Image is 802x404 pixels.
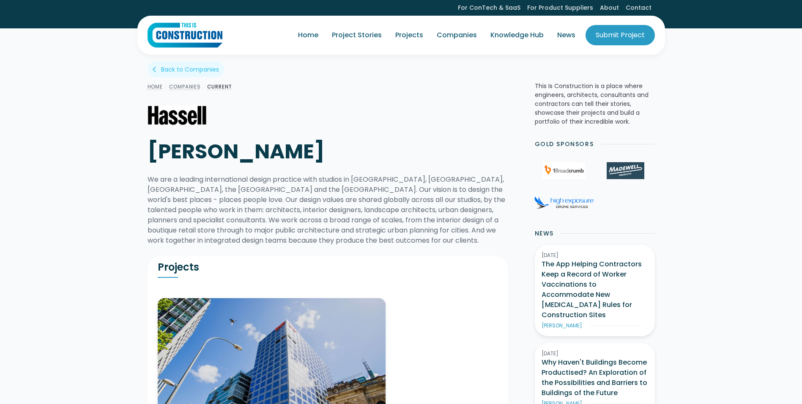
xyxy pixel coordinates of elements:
[586,25,655,45] a: Submit Project
[325,23,389,47] a: Project Stories
[161,65,219,74] div: Back to Companies
[389,23,430,47] a: Projects
[148,83,163,90] a: Home
[148,174,508,246] div: We are a leading international design practice with studios in [GEOGRAPHIC_DATA], [GEOGRAPHIC_DAT...
[535,245,655,336] a: [DATE]The App Helping Contractors Keep a Record of Worker Vaccinations to Accommodate New [MEDICA...
[148,22,222,48] a: home
[535,82,655,126] p: This Is Construction is a place where engineers, architects, consultants and contractors can tell...
[201,82,207,92] div: /
[148,61,224,77] a: arrow_back_iosBack to Companies
[158,261,328,274] h2: Projects
[607,162,644,179] img: Madewell Products
[148,105,207,125] img: Hassell
[542,252,648,259] div: [DATE]
[484,23,550,47] a: Knowledge Hub
[153,65,159,74] div: arrow_back_ios
[430,23,484,47] a: Companies
[148,139,408,164] h1: [PERSON_NAME]
[169,83,201,90] a: Companies
[148,22,222,48] img: This Is Construction Logo
[542,357,648,398] h3: Why Haven't Buildings Become Productised? An Exploration of the Possibilities and Barriers to Bui...
[542,259,648,320] h3: The App Helping Contractors Keep a Record of Worker Vaccinations to Accommodate New [MEDICAL_DATA...
[542,322,582,329] div: [PERSON_NAME]
[543,162,585,179] img: 1Breadcrumb
[291,23,325,47] a: Home
[535,229,554,238] h2: News
[542,350,648,357] div: [DATE]
[163,82,169,92] div: /
[534,196,594,209] img: High Exposure
[535,140,594,149] h2: Gold Sponsors
[207,83,233,90] a: Current
[550,23,582,47] a: News
[596,30,645,40] div: Submit Project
